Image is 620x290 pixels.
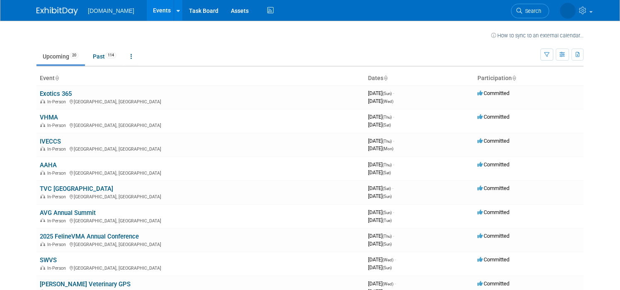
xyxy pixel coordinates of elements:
img: In-Person Event [40,171,45,175]
span: [DATE] [368,169,391,175]
span: (Sun) [383,194,392,199]
div: [GEOGRAPHIC_DATA], [GEOGRAPHIC_DATA] [40,193,361,200]
a: SWVS [40,256,57,264]
a: Exotics 365 [40,90,72,97]
span: In-Person [47,266,68,271]
span: - [393,90,394,96]
span: Committed [477,280,509,287]
a: VHMA [40,114,58,121]
img: David Han [560,3,576,19]
span: Committed [477,209,509,215]
span: (Sun) [383,266,392,270]
span: - [395,280,396,287]
span: [DATE] [368,209,394,215]
span: 114 [105,52,116,58]
span: [DATE] [368,98,393,104]
img: In-Person Event [40,99,45,103]
img: In-Person Event [40,194,45,198]
span: In-Person [47,218,68,224]
a: Sort by Start Date [383,75,387,81]
span: (Thu) [383,234,392,239]
span: - [392,185,393,191]
span: (Tue) [383,218,392,223]
span: (Wed) [383,282,393,286]
span: Committed [477,233,509,239]
span: (Sat) [383,171,391,175]
div: [GEOGRAPHIC_DATA], [GEOGRAPHIC_DATA] [40,145,361,152]
span: (Sat) [383,123,391,127]
a: AVG Annual Summit [40,209,96,217]
span: [DATE] [368,264,392,271]
span: - [393,209,394,215]
span: In-Person [47,146,68,152]
span: Committed [477,185,509,191]
span: [DOMAIN_NAME] [88,7,134,14]
a: TVC [GEOGRAPHIC_DATA] [40,185,113,193]
th: Dates [365,71,474,85]
span: [DATE] [368,138,394,144]
span: [DATE] [368,161,394,168]
div: [GEOGRAPHIC_DATA], [GEOGRAPHIC_DATA] [40,264,361,271]
span: [DATE] [368,145,393,151]
img: In-Person Event [40,242,45,246]
span: In-Person [47,242,68,247]
th: Participation [474,71,584,85]
span: In-Person [47,171,68,176]
div: [GEOGRAPHIC_DATA], [GEOGRAPHIC_DATA] [40,217,361,224]
span: [DATE] [368,114,394,120]
a: [PERSON_NAME] Veterinary GPS [40,280,131,288]
img: In-Person Event [40,123,45,127]
span: Committed [477,138,509,144]
a: 2025 FelineVMA Annual Conference [40,233,139,240]
span: - [393,161,394,168]
th: Event [36,71,365,85]
span: (Mon) [383,146,393,151]
a: Upcoming20 [36,49,85,64]
span: In-Person [47,123,68,128]
span: (Thu) [383,163,392,167]
img: In-Person Event [40,266,45,270]
img: ExhibitDay [36,7,78,15]
span: Committed [477,90,509,96]
span: [DATE] [368,233,394,239]
span: (Wed) [383,99,393,104]
div: [GEOGRAPHIC_DATA], [GEOGRAPHIC_DATA] [40,241,361,247]
span: Search [522,8,541,14]
img: In-Person Event [40,146,45,151]
span: - [395,256,396,263]
span: (Wed) [383,258,393,262]
a: Sort by Event Name [55,75,59,81]
a: How to sync to an external calendar... [491,32,584,39]
span: Committed [477,256,509,263]
span: [DATE] [368,90,394,96]
span: Committed [477,161,509,168]
span: [DATE] [368,122,391,128]
span: [DATE] [368,185,393,191]
span: (Sat) [383,186,391,191]
span: In-Person [47,99,68,105]
span: (Thu) [383,139,392,144]
div: [GEOGRAPHIC_DATA], [GEOGRAPHIC_DATA] [40,169,361,176]
span: (Sun) [383,91,392,96]
span: [DATE] [368,241,392,247]
span: Committed [477,114,509,120]
span: - [393,138,394,144]
a: Search [511,4,549,18]
span: (Sun) [383,242,392,246]
span: [DATE] [368,280,396,287]
a: IVECCS [40,138,61,145]
div: [GEOGRAPHIC_DATA], [GEOGRAPHIC_DATA] [40,98,361,105]
span: [DATE] [368,193,392,199]
span: - [393,114,394,120]
div: [GEOGRAPHIC_DATA], [GEOGRAPHIC_DATA] [40,122,361,128]
a: Sort by Participation Type [512,75,516,81]
span: - [393,233,394,239]
span: 20 [70,52,79,58]
a: Past114 [87,49,123,64]
img: In-Person Event [40,218,45,222]
span: (Sun) [383,210,392,215]
span: In-Person [47,194,68,200]
span: [DATE] [368,256,396,263]
span: (Thu) [383,115,392,119]
a: AAHA [40,161,57,169]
